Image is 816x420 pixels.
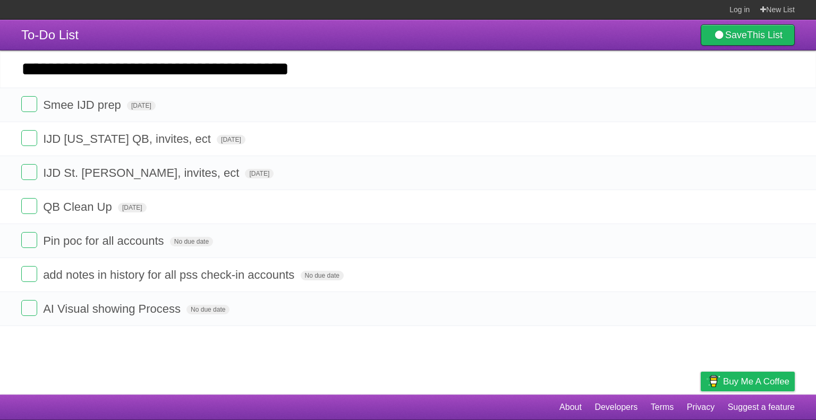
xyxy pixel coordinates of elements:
[21,266,37,282] label: Done
[651,397,674,417] a: Terms
[21,300,37,316] label: Done
[21,232,37,248] label: Done
[21,96,37,112] label: Done
[21,198,37,214] label: Done
[701,24,795,46] a: SaveThis List
[706,372,720,390] img: Buy me a coffee
[594,397,637,417] a: Developers
[217,135,245,144] span: [DATE]
[127,101,156,110] span: [DATE]
[43,166,242,179] span: IJD St. [PERSON_NAME], invites, ect
[118,203,147,212] span: [DATE]
[43,98,124,112] span: Smee IJD prep
[43,302,183,315] span: AI Visual showing Process
[170,237,213,246] span: No due date
[43,268,297,281] span: add notes in history for all pss check-in accounts
[21,164,37,180] label: Done
[245,169,274,178] span: [DATE]
[559,397,582,417] a: About
[687,397,715,417] a: Privacy
[701,372,795,391] a: Buy me a coffee
[43,132,214,145] span: IJD [US_STATE] QB, invites, ect
[43,200,115,213] span: QB Clean Up
[301,271,344,280] span: No due date
[723,372,789,391] span: Buy me a coffee
[21,130,37,146] label: Done
[43,234,166,247] span: Pin poc for all accounts
[728,397,795,417] a: Suggest a feature
[21,28,79,42] span: To-Do List
[747,30,783,40] b: This List
[186,305,229,314] span: No due date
